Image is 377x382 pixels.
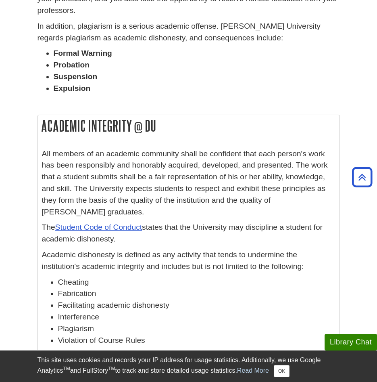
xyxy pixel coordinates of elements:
[42,249,335,273] p: Academic dishonesty is defined as any activity that tends to undermine the institution's academic...
[58,311,335,323] li: Interference
[58,300,335,311] li: Facilitating academic dishonesty
[108,366,115,372] sup: TM
[54,84,91,92] strong: Expulsion
[42,222,335,245] p: The states that the University may discipline a student for academic dishonesty.
[325,334,377,351] button: Library Chat
[37,355,340,377] div: This site uses cookies and records your IP address for usage statistics. Additionally, we use Goo...
[58,288,335,300] li: Fabrication
[42,148,335,218] p: All members of an academic community shall be confident that each person's work has been responsi...
[54,61,90,69] strong: Probation
[349,172,375,183] a: Back to Top
[237,367,269,374] a: Read More
[55,223,142,231] a: Student Code of Conduct
[58,323,335,335] li: Plagiarism
[274,365,290,377] button: Close
[63,366,70,372] sup: TM
[58,335,335,346] li: Violation of Course Rules
[54,72,98,81] strong: Suspension
[38,115,340,136] h2: Academic Integrity @ DU
[37,21,340,44] p: In addition, plagiarism is a serious academic offense. [PERSON_NAME] University regards plagiaris...
[58,277,335,288] li: Cheating
[54,49,112,57] strong: Formal Warning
